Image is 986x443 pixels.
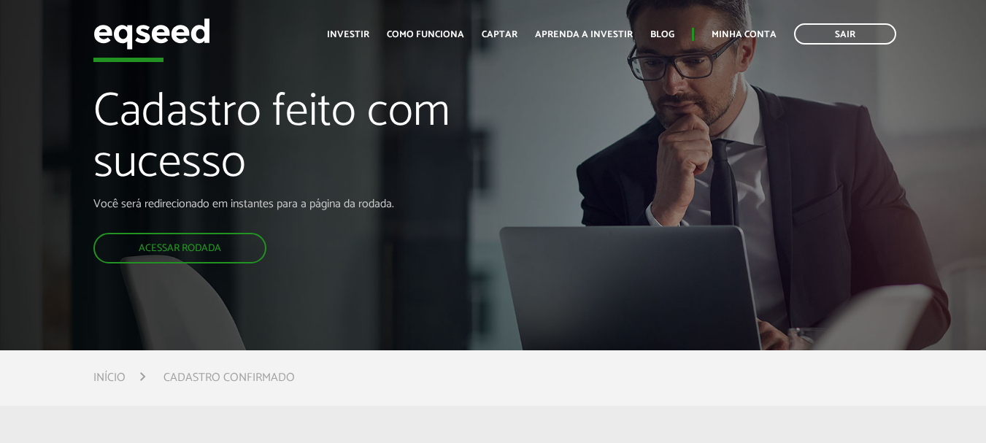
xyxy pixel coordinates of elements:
a: Investir [327,30,369,39]
a: Sair [794,23,896,45]
h1: Cadastro feito com sucesso [93,87,565,197]
img: EqSeed [93,15,210,53]
li: Cadastro confirmado [163,368,295,388]
a: Como funciona [387,30,464,39]
a: Aprenda a investir [535,30,633,39]
a: Minha conta [712,30,777,39]
a: Blog [650,30,674,39]
p: Você será redirecionado em instantes para a página da rodada. [93,197,565,211]
a: Início [93,372,126,384]
a: Captar [482,30,517,39]
a: Acessar rodada [93,233,266,263]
